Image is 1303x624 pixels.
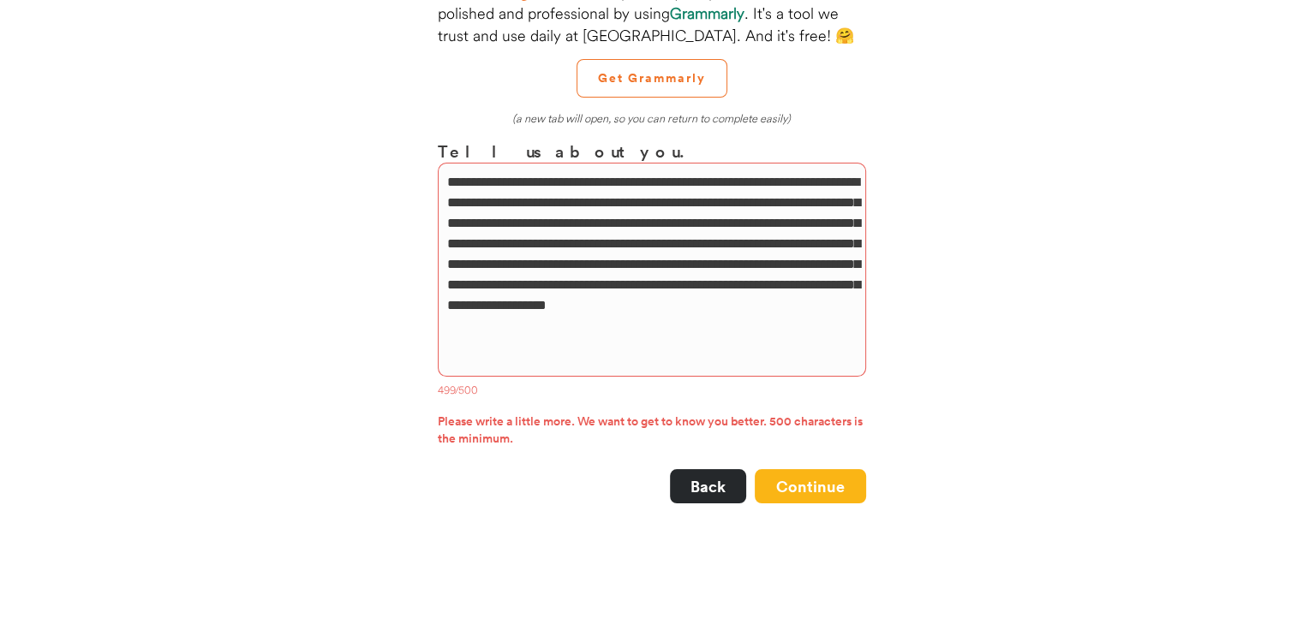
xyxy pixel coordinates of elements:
[670,3,744,23] strong: Grammarly
[512,111,791,125] em: (a new tab will open, so you can return to complete easily)
[755,469,866,503] button: Continue
[438,413,866,452] div: Please write a little more. We want to get to know you better. 500 characters is the minimum.
[438,139,866,163] h3: Tell us about you.
[438,383,866,401] div: 499/500
[577,59,727,98] button: Get Grammarly
[670,469,746,503] button: Back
